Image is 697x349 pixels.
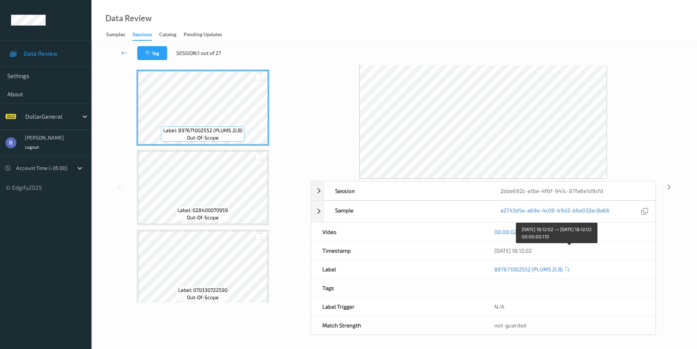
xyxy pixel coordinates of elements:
[178,286,228,294] span: Label: 070330722590
[490,182,655,200] div: 2dde692c-a16e-4f6f-941c-87fa6e1d9cfd
[184,31,222,40] div: Pending Updates
[187,134,219,141] span: out-of-scope
[163,127,243,134] span: Label: 897671002552 (PLUMS 2LB)
[105,15,151,22] div: Data Review
[132,30,159,41] a: Sessions
[176,49,198,57] span: Session:
[106,30,132,40] a: Samples
[311,223,483,241] div: Video
[311,201,656,222] div: Samplea2743d5e-a69e-4c09-b9d2-b6e032ec8a66
[494,228,527,235] a: 00:00:02.339
[311,279,483,297] div: Tags
[187,214,219,221] span: out-of-scope
[198,49,221,57] span: 1 out of 27
[106,31,125,40] div: Samples
[324,201,490,222] div: Sample
[324,182,490,200] div: Session
[494,247,644,254] div: [DATE] 18:12:02
[311,181,656,200] div: Session2dde692c-a16e-4f6f-941c-87fa6e1d9cfd
[494,266,563,273] a: 897671002552 (PLUMS 2LB)
[137,46,167,60] button: Tag
[501,207,610,216] a: a2743d5e-a69e-4c09-b9d2-b6e032ec8a66
[184,30,229,40] a: Pending Updates
[311,316,483,334] div: Match Strength
[187,294,219,301] span: out-of-scope
[311,297,483,316] div: Label Trigger
[177,207,228,214] span: Label: 028400070959
[494,322,644,329] div: not-guarded
[483,297,655,316] div: N/A
[311,260,483,278] div: Label
[132,31,152,41] div: Sessions
[159,31,176,40] div: Catalog
[159,30,184,40] a: Catalog
[311,241,483,260] div: Timestamp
